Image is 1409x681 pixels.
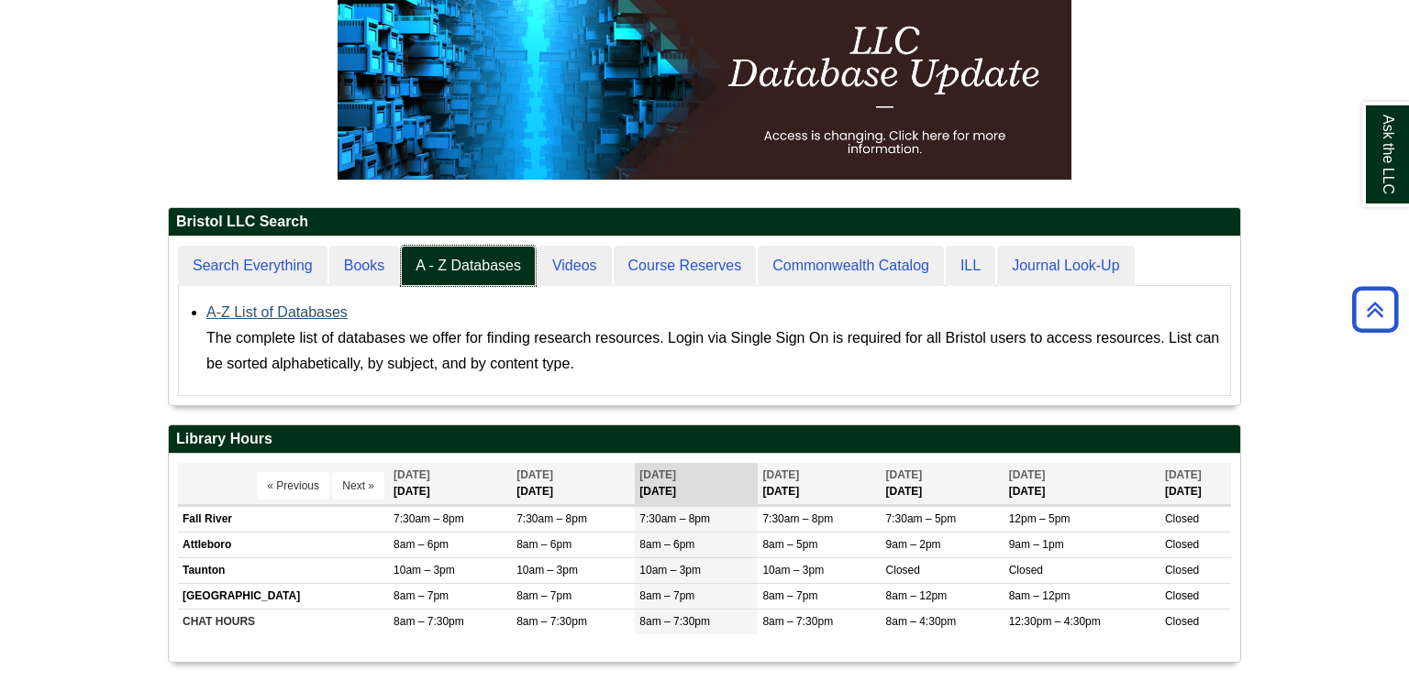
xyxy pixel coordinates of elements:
[169,208,1240,236] h2: Bristol LLC Search
[1009,615,1101,628] span: 12:30pm – 4:30pm
[516,615,587,628] span: 8am – 7:30pm
[886,512,957,525] span: 7:30am – 5pm
[1009,538,1064,551] span: 9am – 1pm
[516,538,571,551] span: 8am – 6pm
[762,468,799,481] span: [DATE]
[401,246,536,287] a: A - Z Databases
[1165,538,1199,551] span: Closed
[639,538,694,551] span: 8am – 6pm
[394,468,430,481] span: [DATE]
[635,463,758,504] th: [DATE]
[516,564,578,577] span: 10am – 3pm
[886,615,957,628] span: 8am – 4:30pm
[178,584,389,610] td: [GEOGRAPHIC_DATA]
[512,463,635,504] th: [DATE]
[178,246,327,287] a: Search Everything
[1009,589,1071,602] span: 8am – 12pm
[1160,463,1231,504] th: [DATE]
[762,615,833,628] span: 8am – 7:30pm
[882,463,1004,504] th: [DATE]
[178,610,389,635] td: CHAT HOURS
[997,246,1134,287] a: Journal Look-Up
[394,615,464,628] span: 8am – 7:30pm
[762,538,817,551] span: 8am – 5pm
[206,304,348,320] a: A-Z List of Databases
[394,564,455,577] span: 10am – 3pm
[394,512,464,525] span: 7:30am – 8pm
[1004,463,1160,504] th: [DATE]
[886,564,920,577] span: Closed
[762,564,824,577] span: 10am – 3pm
[516,589,571,602] span: 8am – 7pm
[639,564,701,577] span: 10am – 3pm
[1165,615,1199,628] span: Closed
[178,506,389,532] td: Fall River
[516,512,587,525] span: 7:30am – 8pm
[1346,297,1404,322] a: Back to Top
[1165,512,1199,525] span: Closed
[1009,564,1043,577] span: Closed
[886,538,941,551] span: 9am – 2pm
[639,468,676,481] span: [DATE]
[394,589,449,602] span: 8am – 7pm
[1009,512,1071,525] span: 12pm – 5pm
[394,538,449,551] span: 8am – 6pm
[169,425,1240,454] h2: Library Hours
[758,246,944,287] a: Commonwealth Catalog
[639,589,694,602] span: 8am – 7pm
[389,463,512,504] th: [DATE]
[639,615,710,628] span: 8am – 7:30pm
[538,246,612,287] a: Videos
[946,246,995,287] a: ILL
[206,325,1221,377] div: The complete list of databases we offer for finding research resources. Login via Single Sign On ...
[329,246,399,287] a: Books
[762,512,833,525] span: 7:30am – 8pm
[516,468,553,481] span: [DATE]
[886,468,923,481] span: [DATE]
[332,472,384,500] button: Next »
[886,589,948,602] span: 8am – 12pm
[1165,564,1199,577] span: Closed
[762,589,817,602] span: 8am – 7pm
[639,512,710,525] span: 7:30am – 8pm
[257,472,329,500] button: « Previous
[614,246,757,287] a: Course Reserves
[1009,468,1046,481] span: [DATE]
[178,557,389,583] td: Taunton
[178,532,389,557] td: Attleboro
[758,463,881,504] th: [DATE]
[1165,468,1202,481] span: [DATE]
[1165,589,1199,602] span: Closed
